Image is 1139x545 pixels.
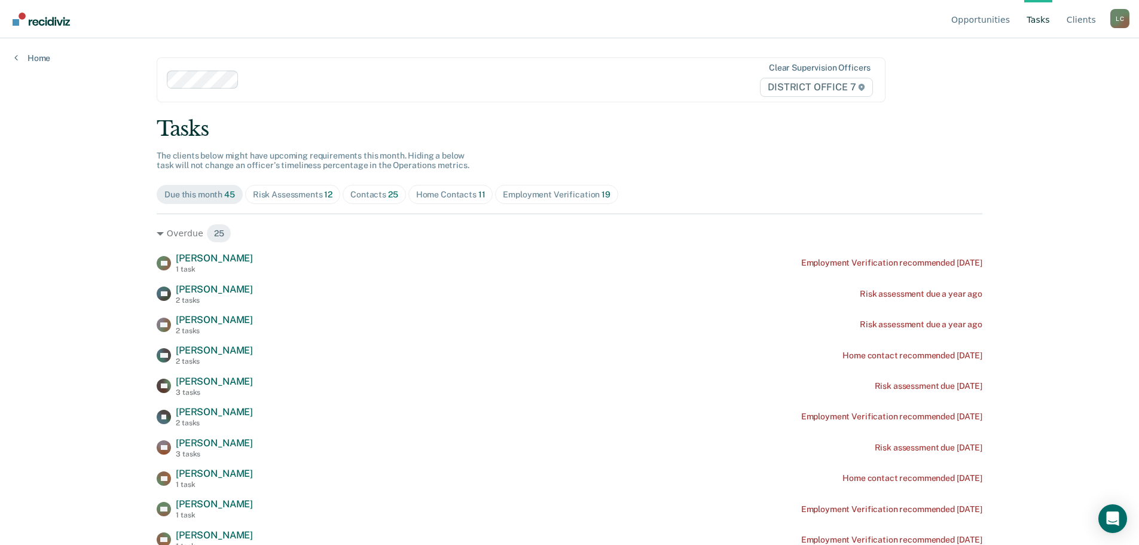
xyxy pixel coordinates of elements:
span: 25 [388,190,398,199]
span: [PERSON_NAME] [176,406,253,418]
div: Employment Verification recommended [DATE] [801,504,982,514]
div: Risk assessment due a year ago [860,289,982,299]
div: Contacts [350,190,398,200]
div: Due this month [164,190,235,200]
span: [PERSON_NAME] [176,345,253,356]
div: 1 task [176,511,253,519]
button: Profile dropdown button [1110,9,1129,28]
div: Risk assessment due a year ago [860,319,982,330]
div: 3 tasks [176,450,253,458]
a: Home [14,53,50,63]
span: 25 [206,224,232,243]
div: 2 tasks [176,357,253,366]
span: 45 [224,190,235,199]
div: Home contact recommended [DATE] [842,473,982,483]
div: 1 task [176,480,253,489]
span: [PERSON_NAME] [176,284,253,295]
div: 2 tasks [176,327,253,335]
div: Clear supervision officers [769,63,871,73]
span: The clients below might have upcoming requirements this month. Hiding a below task will not chang... [157,151,469,170]
div: Employment Verification recommended [DATE] [801,258,982,268]
div: 2 tasks [176,296,253,305]
div: Employment Verification [503,190,610,200]
div: 2 tasks [176,419,253,427]
div: Overdue 25 [157,224,982,243]
span: [PERSON_NAME] [176,437,253,449]
span: [PERSON_NAME] [176,376,253,387]
span: 11 [478,190,485,199]
span: [PERSON_NAME] [176,498,253,510]
div: Employment Verification recommended [DATE] [801,535,982,545]
span: DISTRICT OFFICE 7 [760,78,873,97]
div: Risk assessment due [DATE] [875,443,982,453]
div: L C [1110,9,1129,28]
div: 1 task [176,265,253,273]
span: [PERSON_NAME] [176,252,253,264]
div: Employment Verification recommended [DATE] [801,412,982,422]
img: Recidiviz [13,13,70,26]
div: Risk assessment due [DATE] [875,381,982,391]
span: [PERSON_NAME] [176,468,253,479]
span: [PERSON_NAME] [176,529,253,541]
span: 12 [324,190,332,199]
span: [PERSON_NAME] [176,314,253,325]
div: Open Intercom Messenger [1098,504,1127,533]
span: 19 [601,190,610,199]
div: 3 tasks [176,388,253,397]
div: Home contact recommended [DATE] [842,351,982,361]
div: Home Contacts [416,190,485,200]
div: Tasks [157,117,982,141]
div: Risk Assessments [253,190,332,200]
